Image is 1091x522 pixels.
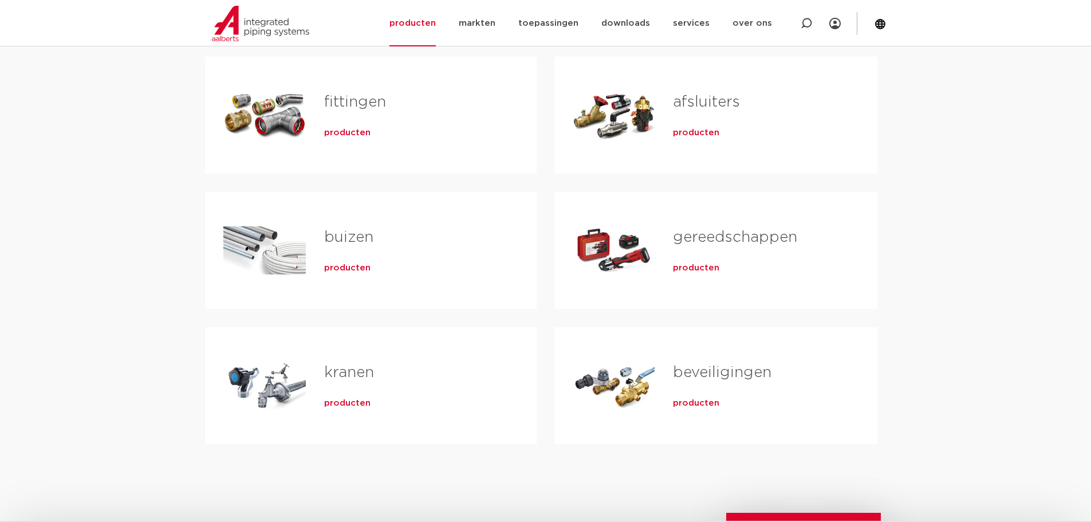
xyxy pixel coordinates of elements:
a: producten [324,398,371,409]
a: producten [673,262,719,274]
a: producten [324,127,371,139]
a: gereedschappen [673,230,797,245]
a: producten [324,262,371,274]
a: producten [673,127,719,139]
a: beveiligingen [673,365,771,380]
a: fittingen [324,95,386,109]
a: kranen [324,365,374,380]
a: buizen [324,230,373,245]
a: producten [673,398,719,409]
a: afsluiters [673,95,740,109]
